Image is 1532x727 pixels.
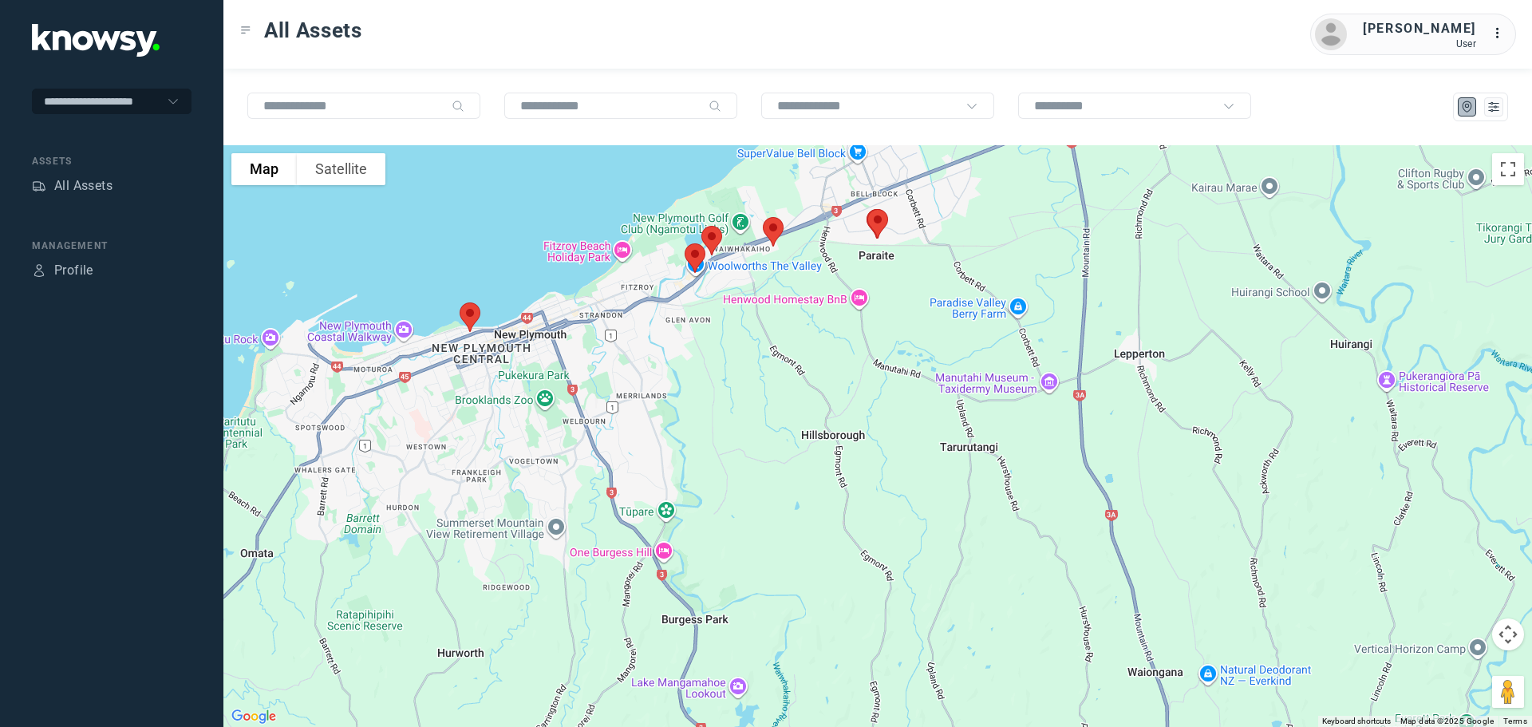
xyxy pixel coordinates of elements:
div: Assets [32,179,46,193]
div: All Assets [54,176,113,196]
a: AssetsAll Assets [32,176,113,196]
div: List [1487,100,1501,114]
div: Assets [32,154,191,168]
img: Application Logo [32,24,160,57]
div: Search [709,100,721,113]
div: Profile [54,261,93,280]
div: [PERSON_NAME] [1363,19,1476,38]
img: Google [227,706,280,727]
button: Show street map [231,153,297,185]
button: Show satellite imagery [297,153,385,185]
a: ProfileProfile [32,261,93,280]
div: Toggle Menu [240,25,251,36]
button: Toggle fullscreen view [1492,153,1524,185]
div: Profile [32,263,46,278]
button: Map camera controls [1492,618,1524,650]
img: avatar.png [1315,18,1347,50]
button: Drag Pegman onto the map to open Street View [1492,676,1524,708]
div: Search [452,100,464,113]
div: : [1492,24,1511,43]
a: Open this area in Google Maps (opens a new window) [227,706,280,727]
div: User [1363,38,1476,49]
span: Map data ©2025 Google [1400,717,1494,725]
div: Management [32,239,191,253]
tspan: ... [1493,27,1509,39]
div: Map [1460,100,1475,114]
a: Terms (opens in new tab) [1503,717,1527,725]
button: Keyboard shortcuts [1322,716,1391,727]
div: : [1492,24,1511,45]
span: All Assets [264,16,362,45]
